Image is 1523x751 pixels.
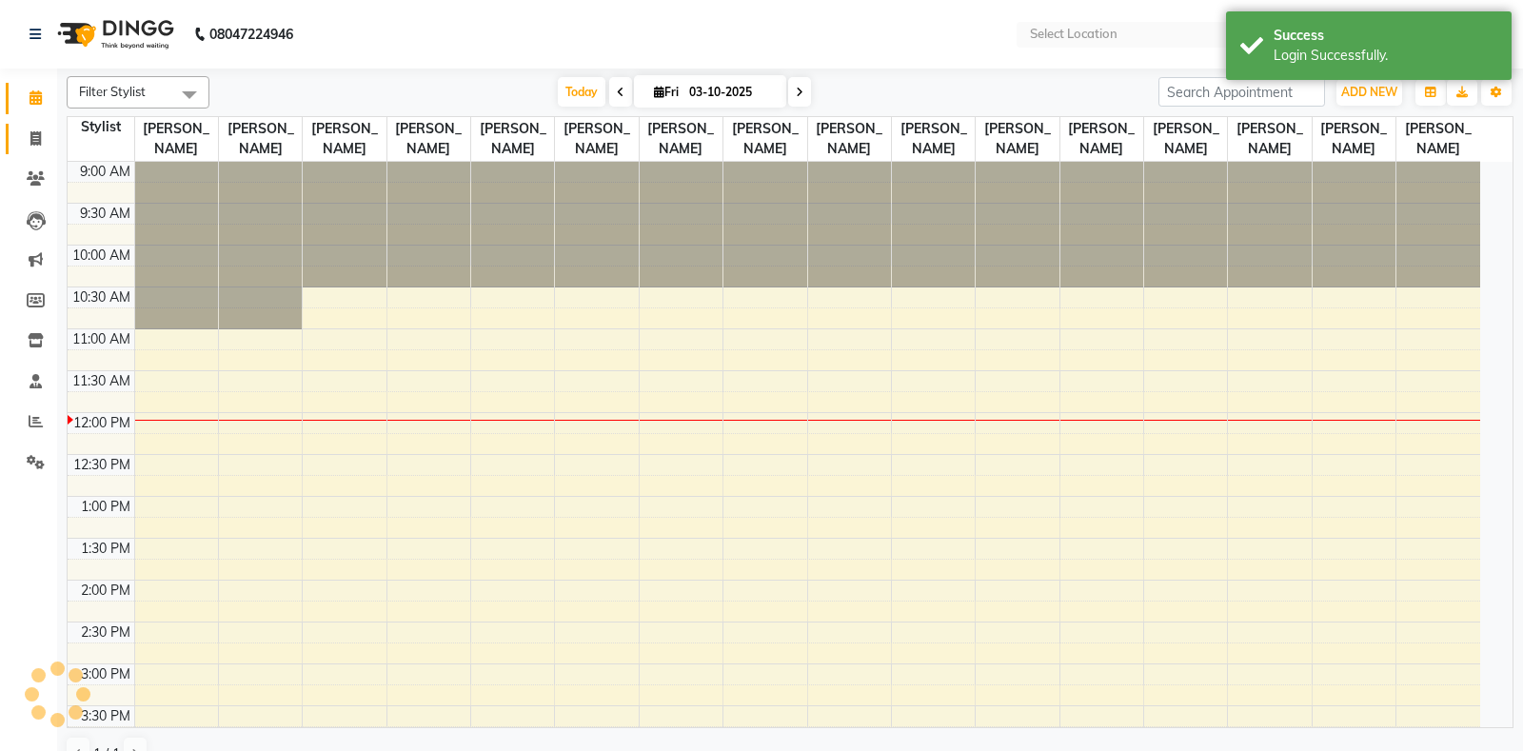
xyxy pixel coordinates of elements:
span: ADD NEW [1341,85,1397,99]
div: Select Location [1030,25,1118,44]
span: [PERSON_NAME] [555,117,638,161]
div: 11:00 AM [69,329,134,349]
span: [PERSON_NAME] [135,117,218,161]
div: 2:00 PM [77,581,134,601]
div: Stylist [68,117,134,137]
span: [PERSON_NAME] [892,117,975,161]
div: 9:30 AM [76,204,134,224]
span: [PERSON_NAME] [471,117,554,161]
span: [PERSON_NAME] [1313,117,1395,161]
span: Filter Stylist [79,84,146,99]
span: [PERSON_NAME] [303,117,386,161]
span: Fri [649,85,683,99]
span: [PERSON_NAME] [976,117,1058,161]
div: 9:00 AM [76,162,134,182]
span: [PERSON_NAME] [808,117,891,161]
span: [PERSON_NAME] [219,117,302,161]
div: 11:30 AM [69,371,134,391]
img: logo [49,8,179,61]
input: Search Appointment [1158,77,1325,107]
div: 1:30 PM [77,539,134,559]
div: 3:00 PM [77,664,134,684]
span: [PERSON_NAME] [1396,117,1480,161]
div: 12:30 PM [69,455,134,475]
span: [PERSON_NAME] [723,117,806,161]
div: 10:00 AM [69,246,134,266]
div: 12:00 PM [69,413,134,433]
span: [PERSON_NAME] [640,117,722,161]
span: Today [558,77,605,107]
div: 1:00 PM [77,497,134,517]
span: [PERSON_NAME] [387,117,470,161]
div: 3:30 PM [77,706,134,726]
button: ADD NEW [1336,79,1402,106]
span: [PERSON_NAME] [1060,117,1143,161]
b: 08047224946 [209,8,293,61]
div: Success [1274,26,1497,46]
div: Login Successfully. [1274,46,1497,66]
div: 10:30 AM [69,287,134,307]
span: [PERSON_NAME] [1228,117,1311,161]
input: 2025-10-03 [683,78,779,107]
div: 2:30 PM [77,623,134,642]
span: [PERSON_NAME] [1144,117,1227,161]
